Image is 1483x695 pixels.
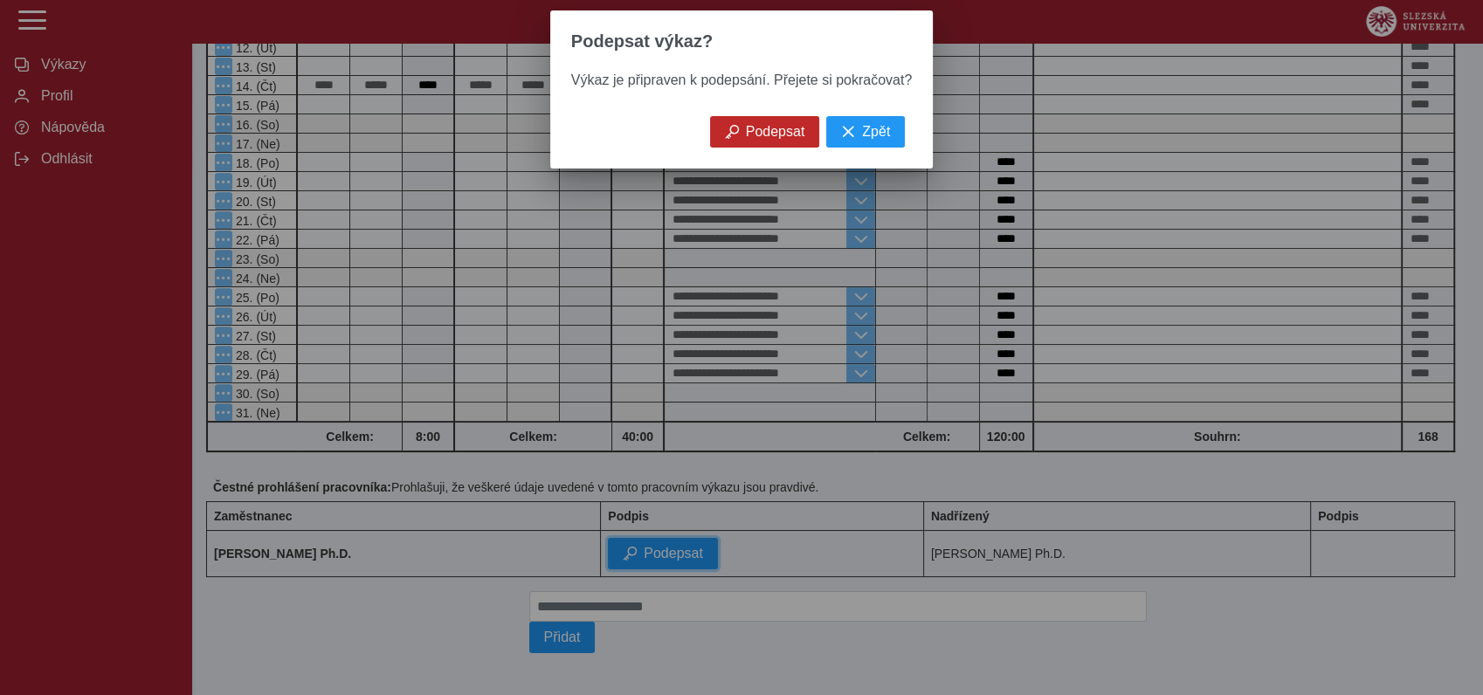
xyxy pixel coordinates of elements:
span: Podepsat výkaz? [571,31,713,52]
span: Podepsat [746,124,805,140]
button: Zpět [826,116,905,148]
button: Podepsat [710,116,820,148]
span: Výkaz je připraven k podepsání. Přejete si pokračovat? [571,72,912,87]
span: Zpět [862,124,890,140]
